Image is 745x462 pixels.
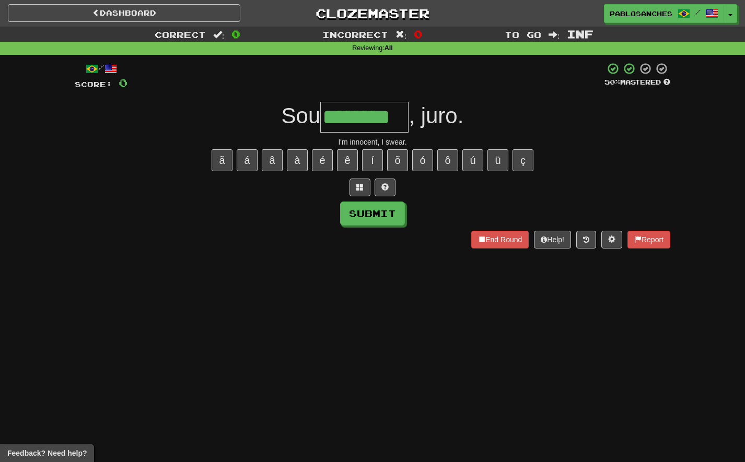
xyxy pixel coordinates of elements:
span: 0 [231,28,240,40]
button: Submit [340,202,405,226]
span: 0 [119,76,127,89]
button: End Round [471,231,529,248]
button: Round history (alt+y) [576,231,596,248]
span: : [395,30,407,39]
button: ó [412,149,433,171]
span: : [213,30,225,39]
button: ô [437,149,458,171]
button: ã [212,149,232,171]
span: Inf [567,28,593,40]
strong: All [385,44,393,52]
span: PabloSanches [610,9,672,18]
span: 50 % [604,78,620,86]
button: Single letter hint - you only get 1 per sentence and score half the points! alt+h [375,179,395,196]
button: ê [337,149,358,171]
span: / [695,8,701,16]
span: Incorrect [322,29,388,40]
button: Switch sentence to multiple choice alt+p [350,179,370,196]
span: 0 [414,28,423,40]
span: Correct [155,29,206,40]
button: ü [487,149,508,171]
a: PabloSanches / [604,4,724,23]
span: , juro. [409,103,463,128]
button: Help! [534,231,571,248]
div: / [75,62,127,75]
span: Score: [75,80,112,89]
div: Mastered [604,78,670,87]
button: á [237,149,258,171]
span: To go [505,29,541,40]
span: Sou [282,103,321,128]
button: à [287,149,308,171]
button: é [312,149,333,171]
button: í [362,149,383,171]
button: õ [387,149,408,171]
button: Report [627,231,670,248]
span: : [549,30,560,39]
button: â [262,149,283,171]
a: Clozemaster [256,4,488,22]
a: Dashboard [8,4,240,22]
button: ú [462,149,483,171]
button: ç [513,149,533,171]
span: Open feedback widget [7,448,87,458]
div: I'm innocent, I swear. [75,137,670,147]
